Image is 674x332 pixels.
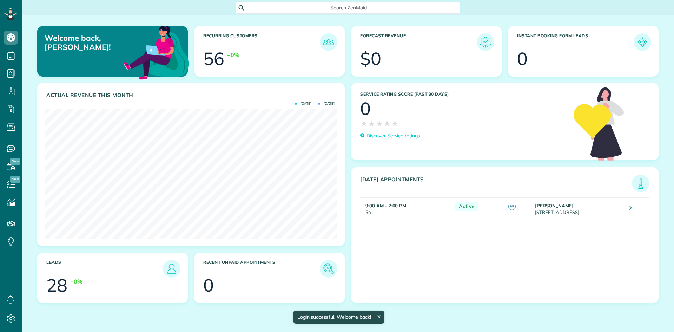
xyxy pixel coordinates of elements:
[322,35,336,49] img: icon_recurring_customers-cf858462ba22bcd05b5a5880d41d6543d210077de5bb9ebc9590e49fd87d84ed.png
[203,276,214,294] div: 0
[10,176,20,183] span: New
[295,102,311,105] span: [DATE]
[360,100,371,117] div: 0
[360,50,381,67] div: $0
[508,203,516,210] span: AR
[368,117,376,130] span: ★
[165,262,179,276] img: icon_leads-1bed01f49abd5b7fead27621c3d59655bb73ed531f8eeb49469d10e621d6b896.png
[293,311,384,324] div: Login successful. Welcome back!
[122,18,190,86] img: dashboard_welcome-42a62b7d889689a78055ac9021e634bf52bae3f8056760290aed330b23ab8690.png
[360,33,477,51] h3: Forecast Revenue
[45,33,140,52] p: Welcome back, [PERSON_NAME]!
[360,92,567,97] h3: Service Rating score (past 30 days)
[70,278,82,286] div: +0%
[46,92,337,98] h3: Actual Revenue this month
[365,203,406,208] strong: 9:00 AM - 2:00 PM
[46,276,67,294] div: 28
[391,117,399,130] span: ★
[360,117,368,130] span: ★
[360,176,632,192] h3: [DATE] Appointments
[360,198,452,220] td: 5h
[535,203,574,208] strong: [PERSON_NAME]
[478,35,493,49] img: icon_forecast_revenue-8c13a41c7ed35a8dcfafea3cbb826a0462acb37728057bba2d056411b612bbbe.png
[203,33,320,51] h3: Recurring Customers
[635,35,649,49] img: icon_form_leads-04211a6a04a5b2264e4ee56bc0799ec3eb69b7e499cbb523a139df1d13a81ae0.png
[533,198,624,220] td: [STREET_ADDRESS]
[203,260,320,278] h3: Recent unpaid appointments
[360,132,420,139] a: Discover Service ratings
[46,260,163,278] h3: Leads
[517,33,634,51] h3: Instant Booking Form Leads
[383,117,391,130] span: ★
[376,117,383,130] span: ★
[203,50,224,67] div: 56
[634,176,648,190] img: icon_todays_appointments-901f7ab196bb0bea1936b74009e4eb5ffbc2d2711fa7634e0d609ed5ef32b18b.png
[455,202,478,211] span: Active
[322,262,336,276] img: icon_unpaid_appointments-47b8ce3997adf2238b356f14209ab4cced10bd1f174958f3ca8f1d0dd7fffeee.png
[366,132,420,139] p: Discover Service ratings
[517,50,528,67] div: 0
[318,102,335,105] span: [DATE]
[10,158,20,165] span: New
[227,51,239,59] div: +0%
